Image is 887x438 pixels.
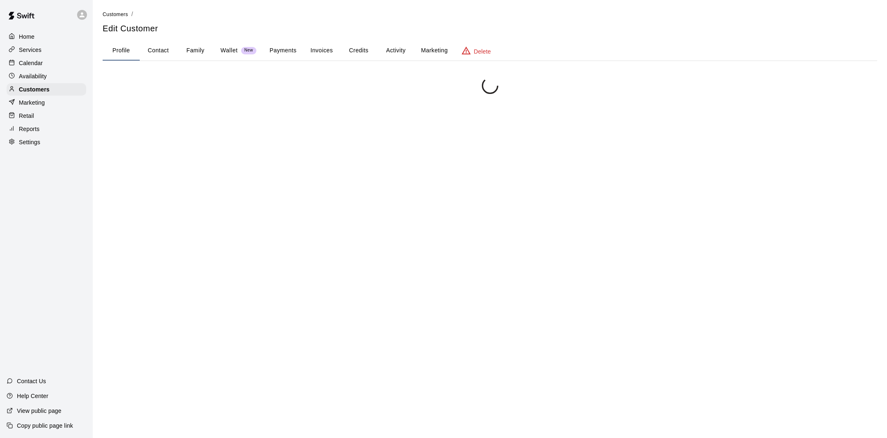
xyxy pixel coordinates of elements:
[17,377,46,385] p: Contact Us
[140,41,177,61] button: Contact
[19,112,34,120] p: Retail
[7,96,86,109] a: Marketing
[7,110,86,122] a: Retail
[241,48,256,53] span: New
[177,41,214,61] button: Family
[7,123,86,135] a: Reports
[7,44,86,56] a: Services
[19,98,45,107] p: Marketing
[131,10,133,19] li: /
[7,57,86,69] a: Calendar
[474,47,491,56] p: Delete
[103,12,128,17] span: Customers
[19,72,47,80] p: Availability
[103,23,877,34] h5: Edit Customer
[19,85,49,94] p: Customers
[103,10,877,19] nav: breadcrumb
[377,41,414,61] button: Activity
[19,59,43,67] p: Calendar
[19,46,42,54] p: Services
[7,136,86,148] a: Settings
[103,41,140,61] button: Profile
[103,11,128,17] a: Customers
[19,33,35,41] p: Home
[221,46,238,55] p: Wallet
[303,41,340,61] button: Invoices
[17,422,73,430] p: Copy public page link
[263,41,303,61] button: Payments
[7,70,86,82] a: Availability
[340,41,377,61] button: Credits
[414,41,454,61] button: Marketing
[17,392,48,400] p: Help Center
[19,138,40,146] p: Settings
[19,125,40,133] p: Reports
[17,407,61,415] p: View public page
[7,83,86,96] a: Customers
[7,30,86,43] a: Home
[103,41,877,61] div: basic tabs example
